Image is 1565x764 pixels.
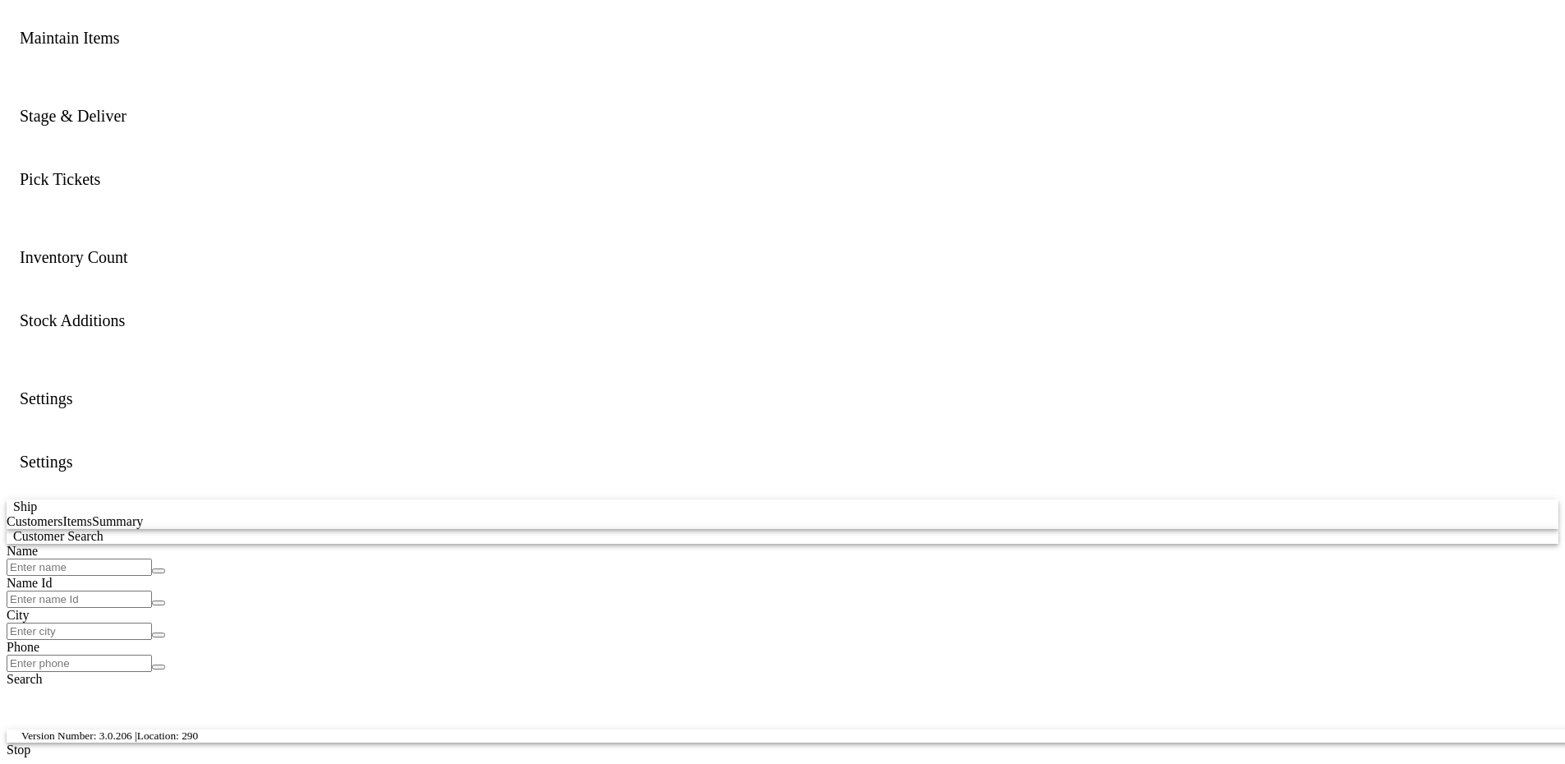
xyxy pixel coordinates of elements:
input: Name Idreset [7,591,152,608]
button: reset [152,568,165,573]
span: Settings [20,453,72,471]
small: Location: 290 [137,729,198,742]
span: Stock Additions [20,311,125,329]
span: Pick Tickets [20,170,100,188]
small: Version Number: 3.0.206 | [21,729,137,742]
span: Maintain Items [20,29,120,47]
input: Namereset [7,559,152,576]
span: Settings [20,389,72,407]
ion-segment-button: Customers [7,514,62,528]
div: Name [7,544,1558,559]
span: Customer Search [13,529,104,543]
div: Ship [7,499,1558,514]
ion-button: Search [7,672,43,686]
span: Stage & Deliver [20,107,127,125]
ion-segment-button: Items [62,514,92,528]
button: reset [152,633,165,637]
span: Inventory Count [20,248,128,266]
ion-segment-button: Summary [92,514,143,528]
button: reset [152,665,165,670]
input: Phonereset [7,655,152,672]
ion-button: Stop [7,743,30,757]
div: Phone [7,640,1558,655]
div: Name Id [7,576,1558,591]
input: Cityreset [7,623,152,640]
div: City [7,608,1558,623]
button: reset [152,601,165,605]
